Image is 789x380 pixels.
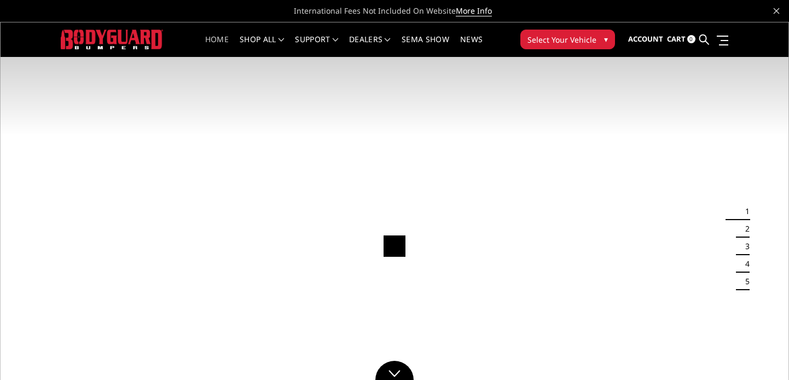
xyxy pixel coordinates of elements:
[628,25,663,54] a: Account
[61,30,163,50] img: BODYGUARD BUMPERS
[295,36,338,57] a: Support
[205,36,229,57] a: Home
[739,273,750,290] button: 5 of 5
[687,35,695,43] span: 0
[739,220,750,238] button: 2 of 5
[667,25,695,54] a: Cart 0
[520,30,615,49] button: Select Your Vehicle
[349,36,391,57] a: Dealers
[527,34,596,45] span: Select Your Vehicle
[402,36,449,57] a: SEMA Show
[739,203,750,220] button: 1 of 5
[456,5,492,16] a: More Info
[375,361,414,380] a: Click to Down
[739,238,750,255] button: 3 of 5
[604,33,608,45] span: ▾
[628,34,663,44] span: Account
[739,255,750,273] button: 4 of 5
[240,36,284,57] a: shop all
[460,36,483,57] a: News
[667,34,686,44] span: Cart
